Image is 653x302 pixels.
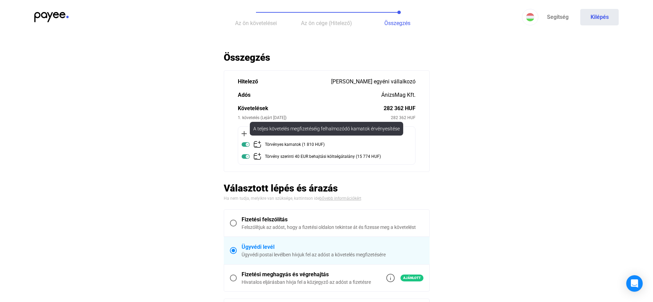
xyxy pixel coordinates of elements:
button: HU [522,9,538,25]
img: add-claim [253,152,261,161]
img: payee-logo [34,12,69,22]
img: info-grey-outline [386,274,395,282]
div: Törvény szerinti 40 EUR behajtási költségátalány (15 774 HUF) [265,152,381,161]
div: Adós [238,91,381,99]
div: ÁnizsMag Kft. [381,91,416,99]
span: Ha nem tudja, melyikre van szüksége, kattintson ide [224,196,319,201]
div: 282 362 HUF [391,114,416,121]
span: Összegzés [384,20,410,26]
img: HU [526,13,534,21]
div: Törvényes kamatok (1 810 HUF) [265,140,325,149]
div: Open Intercom Messenger [626,275,643,292]
a: Segítség [538,9,577,25]
button: Kilépés [580,9,619,25]
h2: Összegzés [224,51,430,63]
span: Az ön követelései [235,20,277,26]
div: 282 362 HUF [384,104,416,113]
div: 1. követelés (Lejárt [DATE]) [238,114,391,121]
div: Fizetési felszólítás [242,216,423,224]
div: Hitelező [238,78,331,86]
img: toggle-on [242,140,250,149]
a: bővebb információkért [319,196,361,201]
div: Hivatalos eljárásban hívja fel a közjegyző az adóst a fizetésre [242,279,371,286]
div: Követelések [238,104,384,113]
div: Ügyvédi postai levélben hívjuk fel az adóst a követelés megfizetésére [242,251,423,258]
div: Fizetési meghagyás és végrehajtás [242,270,371,279]
a: info-grey-outlineAjánlott [386,274,423,282]
div: Opcionális követelések [242,130,412,137]
div: Felszólítjuk az adóst, hogy a fizetési oldalon tekintse át és fizesse meg a követelést [242,224,423,231]
span: Ajánlott [400,275,423,281]
h2: Választott lépés és árazás [224,182,430,194]
img: toggle-on [242,152,250,161]
span: Az ön cége (Hitelező) [301,20,352,26]
div: [PERSON_NAME] egyéni vállalkozó [331,78,416,86]
img: plus-black [242,131,247,136]
div: Ügyvédi levél [242,243,423,251]
div: A teljes követelés megfizetéséig felhalmozódó kamatok érvényesítése [250,122,403,136]
img: add-claim [253,140,261,149]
